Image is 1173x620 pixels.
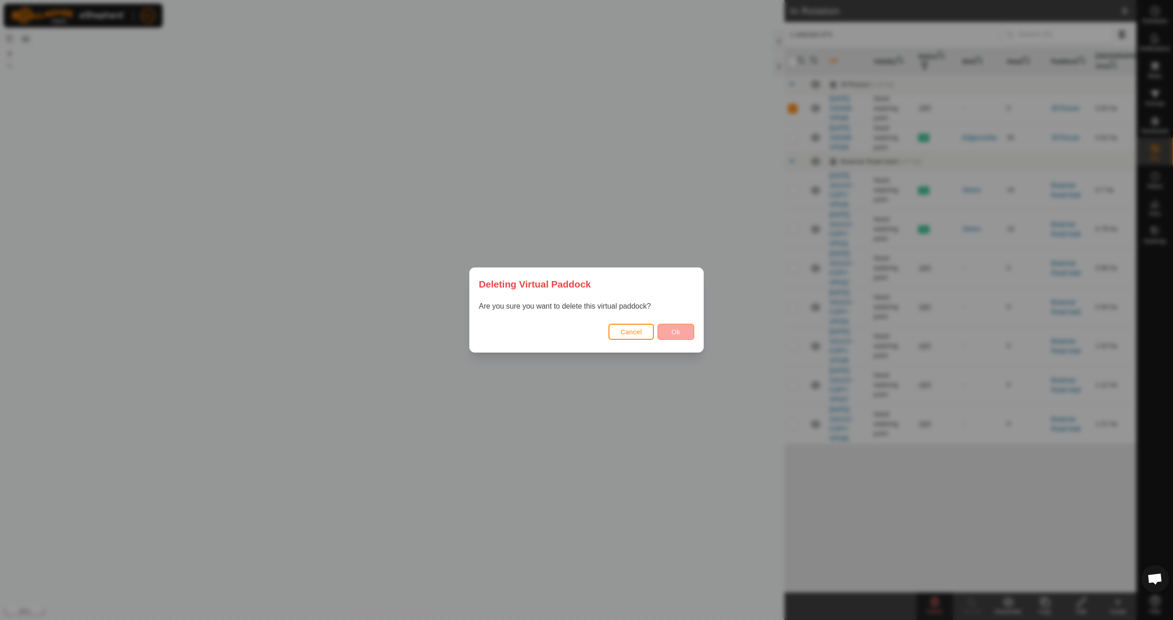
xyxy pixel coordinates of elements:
a: Open chat [1141,565,1169,592]
span: Deleting Virtual Paddock [479,277,591,291]
p: Are you sure you want to delete this virtual paddock? [479,301,694,312]
span: Ok [672,328,680,336]
button: Cancel [608,324,654,340]
span: Cancel [620,328,642,336]
button: Ok [658,324,694,340]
